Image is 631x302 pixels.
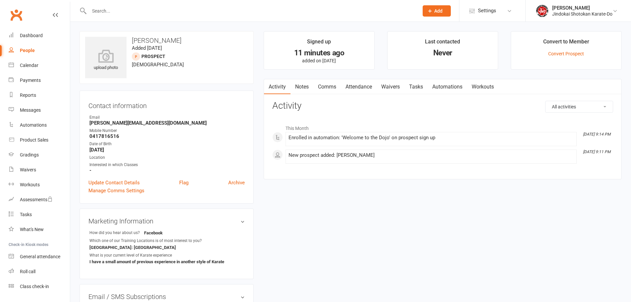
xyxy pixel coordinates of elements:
h3: [PERSON_NAME] [85,37,248,44]
div: Payments [20,78,41,83]
a: Assessments [9,192,70,207]
div: General attendance [20,254,60,259]
a: Reports [9,88,70,103]
div: Calendar [20,63,38,68]
time: Added [DATE] [132,45,162,51]
div: Never [394,49,492,56]
div: Which one of our Training Locations is of most interest to you? [89,238,202,244]
a: Clubworx [8,7,25,23]
div: Jindokai Shotokan Karate-Do [552,11,612,17]
a: Roll call [9,264,70,279]
div: Product Sales [20,137,48,143]
div: Automations [20,122,47,128]
div: Interested in which Classes [89,162,245,168]
div: Convert to Member [543,37,589,49]
strong: [PERSON_NAME][EMAIL_ADDRESS][DOMAIN_NAME] [89,120,245,126]
button: Add [423,5,451,17]
strong: I have a small amount of previous experience in another style of Karate [89,259,224,264]
a: Manage Comms Settings [88,187,144,195]
div: What is your current level of Karate experience [89,252,172,259]
div: 11 minutes ago [270,49,368,56]
strong: - [89,167,245,173]
a: Tasks [404,79,428,94]
a: Attendance [341,79,377,94]
a: Class kiosk mode [9,279,70,294]
div: Class check-in [20,284,49,289]
div: Location [89,154,245,161]
i: [DATE] 9:14 PM [583,132,610,137]
a: General attendance kiosk mode [9,249,70,264]
a: Activity [264,79,290,94]
div: Mobile Number [89,128,245,134]
input: Search... [87,6,414,16]
a: Archive [228,179,245,187]
h3: Email / SMS Subscriptions [88,293,245,300]
a: Flag [179,179,188,187]
a: Waivers [377,79,404,94]
strong: [DATE] [89,147,245,153]
span: Add [434,8,443,14]
a: Waivers [9,162,70,177]
a: Messages [9,103,70,118]
a: Automations [428,79,467,94]
span: Settings [478,3,496,18]
a: Dashboard [9,28,70,43]
h3: Contact information [88,99,245,109]
div: Roll call [20,269,35,274]
strong: Facebook [144,230,182,235]
div: [PERSON_NAME] [552,5,612,11]
div: Signed up [307,37,331,49]
div: Enrolled in automation: 'Welcome to the Dojo' on prospect sign up [289,135,574,141]
a: What's New [9,222,70,237]
a: Tasks [9,207,70,222]
div: Tasks [20,212,32,217]
a: Workouts [467,79,499,94]
div: upload photo [85,49,127,71]
div: Assessments [20,197,53,202]
a: Calendar [9,58,70,73]
span: [DEMOGRAPHIC_DATA] [132,62,184,68]
div: New prospect added: [PERSON_NAME] [289,152,574,158]
a: Product Sales [9,133,70,148]
div: Reports [20,92,36,98]
a: Gradings [9,148,70,162]
a: Workouts [9,177,70,192]
h3: Activity [272,101,613,111]
div: Dashboard [20,33,43,38]
strong: 0417816516 [89,133,245,139]
div: Date of Birth [89,141,245,147]
div: Gradings [20,152,39,157]
a: Automations [9,118,70,133]
div: Waivers [20,167,36,172]
div: Workouts [20,182,40,187]
a: Convert Prospect [548,51,584,56]
div: What's New [20,227,44,232]
img: thumb_image1661986740.png [536,4,549,18]
a: Update Contact Details [88,179,140,187]
div: How did you hear about us? [89,230,144,236]
div: Email [89,114,245,121]
div: Messages [20,107,41,113]
i: [DATE] 9:11 PM [583,150,610,154]
a: Comms [313,79,341,94]
div: Last contacted [425,37,460,49]
div: People [20,48,35,53]
h3: Marketing Information [88,217,245,225]
a: Payments [9,73,70,88]
p: added on [DATE] [270,58,368,63]
snap: prospect [141,54,165,59]
a: People [9,43,70,58]
li: This Month [272,121,613,132]
strong: [GEOGRAPHIC_DATA]: [GEOGRAPHIC_DATA] [89,245,176,250]
a: Notes [290,79,313,94]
